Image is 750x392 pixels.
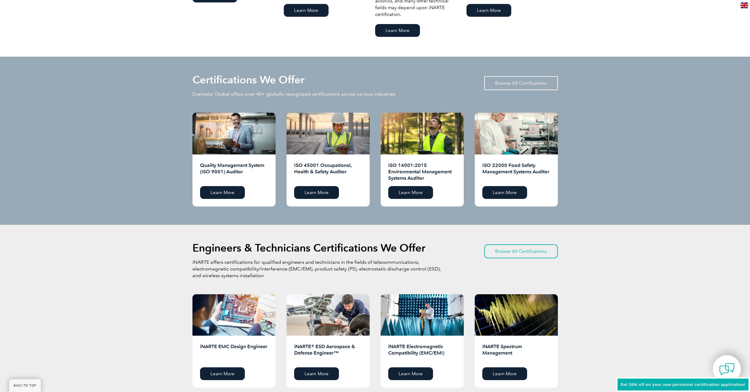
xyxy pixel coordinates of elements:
[484,76,558,90] a: Browse All Certifications
[294,186,339,199] a: Learn More
[200,343,268,363] h2: iNARTE EMC Design Engineer
[482,186,527,199] a: Learn More
[9,379,41,392] a: BACK TO TOP
[484,244,558,258] a: Browse All Certifications
[294,367,339,380] a: Learn More
[192,243,425,253] h2: Engineers & Technicians Certifications We Offer
[388,343,456,363] h2: iNARTE Electromagnetic Compatibility (EMC/EMI)
[200,367,245,380] a: Learn More
[719,362,734,377] img: contact-chat.png
[482,367,527,380] a: Learn More
[192,259,442,279] p: iNARTE offers certifications for qualified engineers and technicians in the fields of telecommuni...
[200,162,268,182] h2: Quality Management System (ISO 9001) Auditor
[388,162,456,182] h2: ISO 14001:2015 Environmental Management Systems Auditor
[294,343,362,363] h2: iNARTE® ESD Aerospace & Defense Engineer™
[621,382,745,387] span: Get 20% off on your new personnel certification application!
[192,91,395,97] p: Exemplar Global offers over 40+ globally recognized certifications across various industries
[200,186,245,199] a: Learn More
[388,186,433,199] a: Learn More
[375,24,420,37] a: Learn More
[294,162,362,182] h2: ISO 45001 Occupational, Health & Safety Auditor
[192,75,305,85] h2: Certifications We Offer
[284,4,329,17] a: Learn More
[388,367,433,380] a: Learn More
[482,343,550,363] h2: iNARTE Spectrum Management
[467,4,511,17] a: Learn More
[741,2,748,8] img: en
[482,162,550,182] h2: ISO 22000 Food Safety Management Systems Auditor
